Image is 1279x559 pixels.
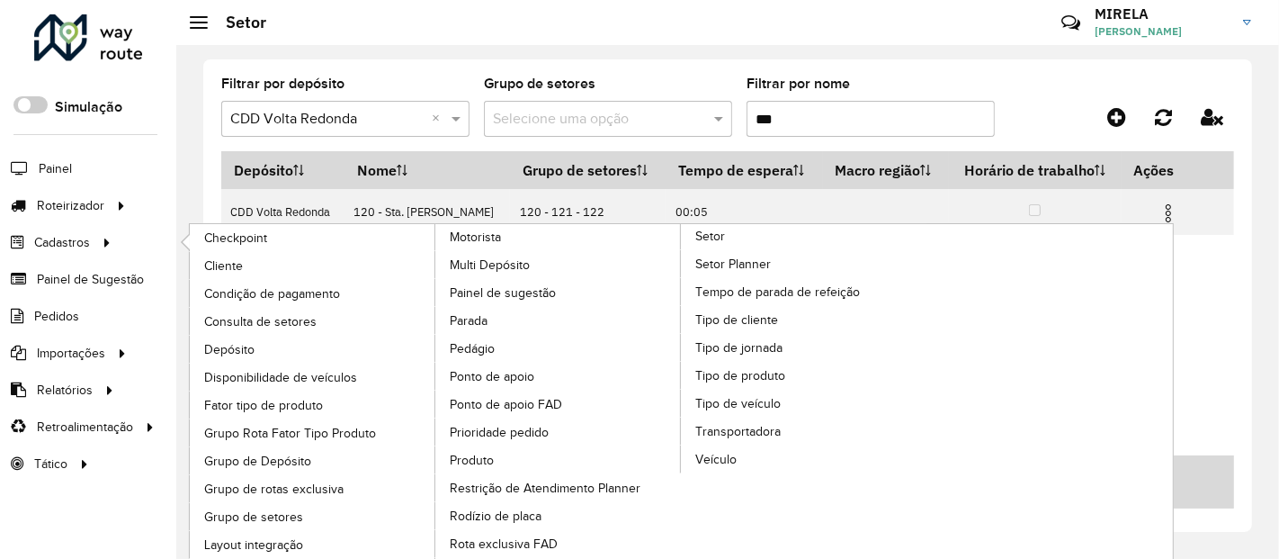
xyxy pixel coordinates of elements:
a: Cliente [190,252,436,279]
span: Fator tipo de produto [204,396,323,415]
a: Rota exclusiva FAD [435,530,682,557]
a: Checkpoint [190,224,436,251]
span: Grupo de rotas exclusiva [204,480,344,499]
label: Grupo de setores [484,73,595,95]
a: Multi Depósito [435,251,682,278]
span: Depósito [204,340,255,359]
a: Disponibilidade de veículos [190,364,436,391]
span: Grupo de setores [204,508,303,527]
span: Painel de Sugestão [37,270,144,289]
span: Pedágio [450,339,495,358]
th: Depósito [221,151,344,189]
span: Condição de pagamento [204,284,340,303]
a: Layout integração [190,531,436,558]
span: Parada [450,311,487,330]
span: Rota exclusiva FAD [450,535,558,554]
a: Grupo de rotas exclusiva [190,475,436,502]
span: Transportadora [695,422,781,441]
a: Consulta de setores [190,308,436,335]
a: Prioridade pedido [435,419,682,446]
h3: MIRELA [1095,5,1230,23]
label: Filtrar por depósito [221,73,344,95]
a: Restrição de Atendimento Planner [435,474,682,501]
th: Tempo de espera [666,151,822,189]
a: Transportadora [681,418,927,445]
a: Produto [435,446,682,473]
a: Grupo de Depósito [190,447,436,474]
a: Fator tipo de produto [190,392,436,419]
a: Tempo de parada de refeição [681,278,927,305]
a: Veículo [681,446,927,473]
th: Macro região [823,151,949,189]
a: Grupo Rota Fator Tipo Produto [190,419,436,446]
a: Parada [435,307,682,334]
span: Cadastros [34,233,90,252]
label: Simulação [55,96,122,118]
span: Clear all [432,108,447,130]
span: Tipo de jornada [695,338,783,357]
span: Motorista [450,228,501,247]
span: Prioridade pedido [450,423,549,442]
a: Ponto de apoio [435,363,682,390]
a: Tipo de veículo [681,390,927,417]
span: Ponto de apoio FAD [450,395,562,414]
span: Painel de sugestão [450,284,556,302]
th: Horário de trabalho [949,151,1122,189]
span: Disponibilidade de veículos [204,368,357,387]
span: Roteirizador [37,196,104,215]
span: Ponto de apoio [450,367,534,386]
td: CDD Volta Redonda [221,189,344,235]
span: Tipo de veículo [695,394,781,413]
a: Setor Planner [681,250,927,277]
a: Painel de sugestão [435,279,682,306]
a: Tipo de produto [681,362,927,389]
span: Setor Planner [695,255,771,274]
h2: Setor [208,13,266,32]
a: Tipo de cliente [681,306,927,333]
span: Retroalimentação [37,418,133,437]
span: Rodízio de placa [450,507,541,526]
span: Grupo de Depósito [204,452,311,471]
span: Grupo Rota Fator Tipo Produto [204,424,376,443]
span: Tipo de cliente [695,311,778,329]
th: Grupo de setores [510,151,666,189]
span: Pedidos [34,307,79,326]
span: Painel [39,159,72,178]
label: Filtrar por nome [747,73,850,95]
a: Ponto de apoio FAD [435,391,682,418]
span: Layout integração [204,536,303,554]
span: Consulta de setores [204,312,317,331]
span: Cliente [204,257,243,275]
span: [PERSON_NAME] [1095,23,1230,40]
span: Tipo de produto [695,366,785,385]
span: Restrição de Atendimento Planner [450,479,640,498]
th: Nome [344,151,510,189]
span: Setor [695,227,725,246]
span: Relatórios [37,381,93,400]
a: Contato Rápido [1051,4,1090,42]
span: Multi Depósito [450,256,530,275]
span: Produto [450,451,494,470]
td: 00:05 [666,189,822,235]
th: Ações [1122,151,1230,189]
a: Depósito [190,336,436,363]
a: Tipo de jornada [681,334,927,361]
td: 120 - 121 - 122 [510,189,666,235]
a: Pedágio [435,335,682,362]
a: Rodízio de placa [435,502,682,529]
span: Tempo de parada de refeição [695,283,860,302]
span: Importações [37,344,105,363]
span: Checkpoint [204,229,267,248]
td: 120 - Sta. [PERSON_NAME] [344,189,510,235]
a: Condição de pagamento [190,280,436,307]
span: Tático [34,455,67,473]
a: Grupo de setores [190,503,436,530]
span: Veículo [695,450,737,469]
